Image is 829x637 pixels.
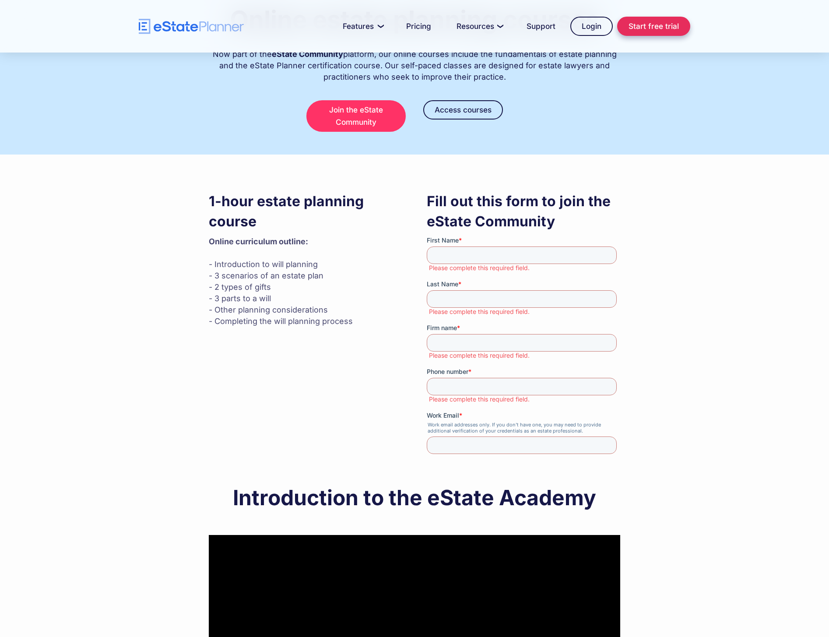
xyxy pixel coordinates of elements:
[570,17,613,36] a: Login
[209,236,402,327] p: - Introduction to will planning - 3 scenarios of an estate plan - 2 types of gifts - 3 parts to a...
[209,237,308,246] strong: Online curriculum outline: ‍
[617,17,690,36] a: Start free trial
[446,18,512,35] a: Resources
[516,18,566,35] a: Support
[427,236,620,454] iframe: Form 0
[209,191,402,232] h3: 1-hour estate planning course
[209,487,620,509] h2: Introduction to the eState Academy
[139,19,244,34] a: home
[427,191,620,232] h3: Fill out this form to join the eState Community
[306,100,406,132] a: Join the eState Community
[209,40,620,83] div: Now part of the platform, our online courses include the fundamentals of estate planning and the ...
[332,18,391,35] a: Features
[396,18,442,35] a: Pricing
[423,100,503,120] a: Access courses
[272,49,343,59] strong: eState Community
